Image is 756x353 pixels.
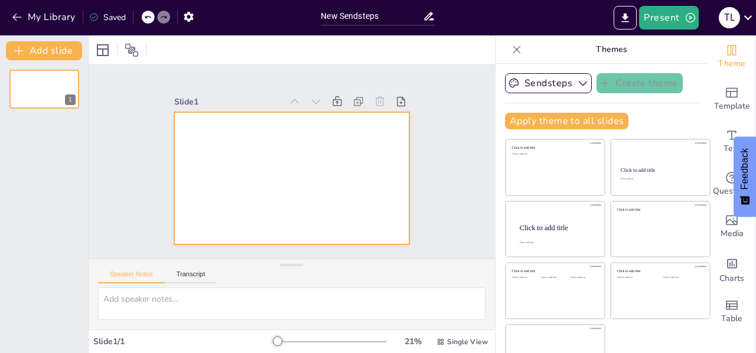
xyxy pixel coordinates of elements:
span: Single View [447,337,488,347]
button: Feedback - Show survey [734,136,756,217]
button: Add slide [6,41,82,60]
div: Click to add text [570,276,597,279]
button: Export to PowerPoint [614,6,637,30]
div: Add ready made slides [708,78,755,120]
span: Media [721,227,744,240]
div: 21 % [399,336,427,347]
div: 1 [9,70,79,109]
span: Theme [718,57,745,70]
div: Layout [93,41,112,60]
div: Click to add text [620,178,699,181]
button: Apply theme to all slides [505,113,628,129]
span: Template [714,100,750,113]
div: Click to add title [520,223,595,231]
div: Click to add text [541,276,568,279]
div: Slide 1 [174,96,282,107]
div: Click to add title [617,269,702,273]
div: Click to add text [663,276,700,279]
span: Charts [719,272,744,285]
div: Click to add title [512,146,597,150]
span: Table [721,312,742,325]
div: T L [719,7,740,28]
p: Themes [526,35,696,64]
button: Present [639,6,698,30]
div: Click to add text [617,276,654,279]
div: Add charts and graphs [708,248,755,290]
div: Add a table [708,290,755,333]
span: Position [125,43,139,57]
button: T L [719,6,740,30]
div: Click to add text [512,153,597,156]
div: Get real-time input from your audience [708,163,755,205]
div: Click to add title [512,269,597,273]
button: Transcript [165,270,217,283]
button: My Library [9,8,80,27]
span: Questions [713,185,751,198]
div: Add text boxes [708,120,755,163]
div: Click to add body [520,241,594,244]
div: Click to add text [512,276,539,279]
button: Create theme [597,73,683,93]
div: Click to add title [617,207,702,211]
span: Feedback [739,148,750,189]
div: Saved [89,12,126,23]
button: Speaker Notes [98,270,165,283]
input: Insert title [321,8,422,25]
div: Change the overall theme [708,35,755,78]
div: Click to add title [621,167,699,173]
div: Slide 1 / 1 [93,336,273,347]
div: 1 [65,94,76,105]
div: Add images, graphics, shapes or video [708,205,755,248]
span: Text [724,142,740,155]
button: Sendsteps [505,73,592,93]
